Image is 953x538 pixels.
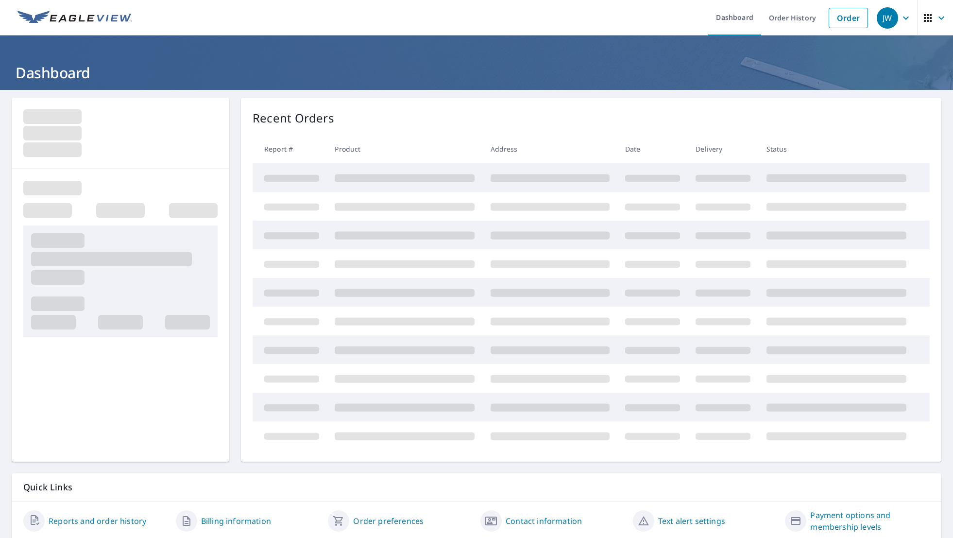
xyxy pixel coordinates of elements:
a: Payment options and membership levels [810,509,930,533]
th: Date [617,135,688,163]
p: Recent Orders [253,109,334,127]
th: Address [483,135,617,163]
a: Order preferences [353,515,424,527]
a: Text alert settings [658,515,725,527]
p: Quick Links [23,481,930,493]
th: Report # [253,135,327,163]
th: Status [759,135,914,163]
th: Product [327,135,482,163]
a: Contact information [506,515,582,527]
img: EV Logo [17,11,132,25]
a: Order [829,8,868,28]
div: JW [877,7,898,29]
a: Billing information [201,515,271,527]
a: Reports and order history [49,515,146,527]
th: Delivery [688,135,758,163]
h1: Dashboard [12,63,941,83]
